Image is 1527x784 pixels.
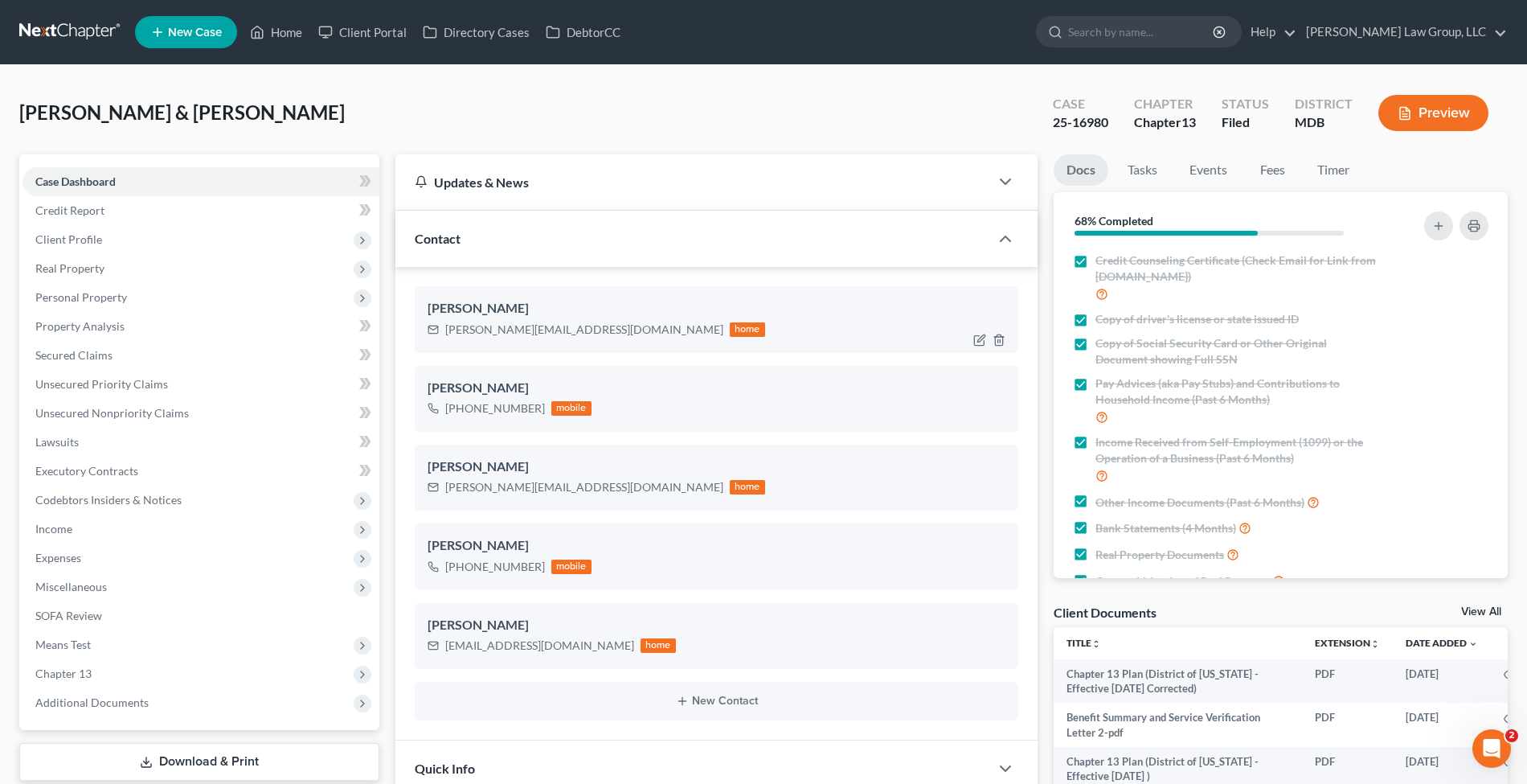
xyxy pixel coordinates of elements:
[310,18,415,47] a: Client Portal
[1177,154,1240,186] a: Events
[1075,214,1153,228] strong: 68% Completed
[1298,18,1507,47] a: [PERSON_NAME] Law Group, LLC
[1295,95,1353,113] div: District
[1393,703,1491,747] td: [DATE]
[23,399,379,428] a: Unsecured Nonpriority Claims
[35,551,81,564] span: Expenses
[23,341,379,370] a: Secured Claims
[35,203,104,217] span: Credit Report
[35,435,79,449] span: Lawsuits
[445,400,545,417] div: [PHONE_NUMBER]
[35,667,92,680] span: Chapter 13
[641,638,676,653] div: home
[35,638,91,651] span: Means Test
[35,348,113,362] span: Secured Claims
[23,601,379,630] a: SOFA Review
[415,761,475,776] span: Quick Info
[1134,95,1196,113] div: Chapter
[1222,113,1269,132] div: Filed
[1066,637,1101,649] a: Titleunfold_more
[1461,606,1501,618] a: View All
[23,312,379,341] a: Property Analysis
[415,231,461,246] span: Contact
[23,370,379,399] a: Unsecured Priority Claims
[35,522,72,536] span: Income
[1053,95,1108,113] div: Case
[538,18,628,47] a: DebtorCC
[1095,434,1381,466] span: Income Received from Self-Employment (1099) or the Operation of a Business (Past 6 Months)
[428,458,1005,477] div: [PERSON_NAME]
[19,743,379,781] a: Download & Print
[445,479,723,495] div: [PERSON_NAME][EMAIL_ADDRESS][DOMAIN_NAME]
[1068,17,1215,47] input: Search by name...
[1054,659,1302,704] td: Chapter 13 Plan (District of [US_STATE] - Effective [DATE] Corrected)
[1053,113,1108,132] div: 25-16980
[1095,335,1381,367] span: Copy of Social Security Card or Other Original Document showing Full SSN
[1406,637,1478,649] a: Date Added expand_more
[445,638,634,654] div: [EMAIL_ADDRESS][DOMAIN_NAME]
[1222,95,1269,113] div: Status
[1304,154,1362,186] a: Timer
[428,379,1005,398] div: [PERSON_NAME]
[35,493,182,507] span: Codebtors Insiders & Notices
[415,18,538,47] a: Directory Cases
[428,695,1005,708] button: New Contact
[1181,114,1196,129] span: 13
[1095,311,1299,327] span: Copy of driver's license or state issued ID
[35,377,168,391] span: Unsecured Priority Claims
[1095,520,1236,536] span: Bank Statements (4 Months)
[1054,604,1157,621] div: Client Documents
[23,196,379,225] a: Credit Report
[1247,154,1298,186] a: Fees
[1393,659,1491,704] td: [DATE]
[1095,376,1381,408] span: Pay Advices (aka Pay Stubs) and Contributions to Household Income (Past 6 Months)
[1468,639,1478,649] i: expand_more
[1370,639,1380,649] i: unfold_more
[35,319,125,333] span: Property Analysis
[445,559,545,575] div: [PHONE_NUMBER]
[35,261,104,275] span: Real Property
[445,322,723,338] div: [PERSON_NAME][EMAIL_ADDRESS][DOMAIN_NAME]
[1505,729,1518,742] span: 2
[428,536,1005,556] div: [PERSON_NAME]
[35,464,138,478] span: Executory Contracts
[1091,639,1101,649] i: unfold_more
[1054,154,1108,186] a: Docs
[1134,113,1196,132] div: Chapter
[1095,495,1304,511] span: Other Income Documents (Past 6 Months)
[551,401,592,416] div: mobile
[35,580,107,593] span: Miscellaneous
[428,616,1005,635] div: [PERSON_NAME]
[19,101,345,124] span: [PERSON_NAME] & [PERSON_NAME]
[428,299,1005,318] div: [PERSON_NAME]
[242,18,310,47] a: Home
[730,480,765,495] div: home
[1095,573,1270,589] span: Current Valuation of Real Property
[35,232,102,246] span: Client Profile
[1054,703,1302,747] td: Benefit Summary and Service Verification Letter 2-pdf
[35,290,127,304] span: Personal Property
[35,406,189,420] span: Unsecured Nonpriority Claims
[35,609,102,622] span: SOFA Review
[1302,659,1393,704] td: PDF
[1302,703,1393,747] td: PDF
[1095,252,1381,285] span: Credit Counseling Certificate (Check Email for Link from [DOMAIN_NAME])
[35,174,116,188] span: Case Dashboard
[1295,113,1353,132] div: MDB
[1095,547,1224,563] span: Real Property Documents
[415,174,970,191] div: Updates & News
[1115,154,1170,186] a: Tasks
[23,167,379,196] a: Case Dashboard
[23,457,379,486] a: Executory Contracts
[1315,637,1380,649] a: Extensionunfold_more
[23,428,379,457] a: Lawsuits
[551,560,592,574] div: mobile
[168,27,222,39] span: New Case
[35,696,149,709] span: Additional Documents
[730,322,765,337] div: home
[1378,95,1488,131] button: Preview
[1472,729,1511,768] iframe: Intercom live chat
[1242,18,1296,47] a: Help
